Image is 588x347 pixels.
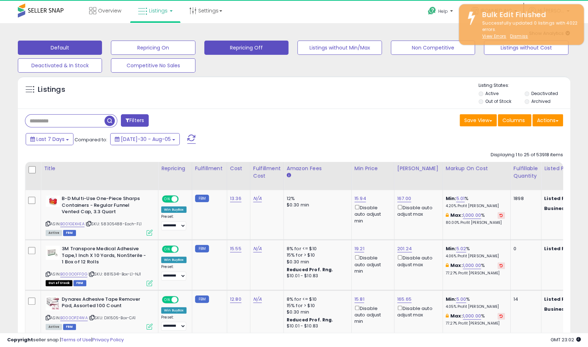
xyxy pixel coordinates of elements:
div: Markup on Cost [446,165,507,172]
p: Listing States: [479,82,570,89]
b: Min: [446,195,456,202]
div: Title [44,165,155,172]
div: [PERSON_NAME] [397,165,440,172]
a: B001GEXHEA [60,221,85,227]
div: Preset: [161,214,186,230]
span: | SKU: 58305488-Each-FL1 [86,221,142,227]
div: Amazon Fees [287,165,348,172]
button: Default [18,41,102,55]
div: Disable auto adjust max [397,304,437,318]
div: % [446,296,505,309]
button: Listings without Min/Max [297,41,382,55]
span: ON [163,196,172,202]
div: % [446,212,505,225]
span: | SKU: DX1505-Box-CA1 [89,315,136,321]
div: 0 [513,246,536,252]
div: % [446,313,505,326]
a: 5.02 [456,245,466,252]
img: 41bpJRZf5ML._SL40_.jpg [46,195,60,207]
div: $0.30 min [287,202,346,208]
div: Disable auto adjust min [354,204,389,224]
p: 77.27% Profit [PERSON_NAME] [446,271,505,276]
div: Preset: [161,264,186,280]
div: 1898 [513,195,536,202]
a: 15.81 [354,296,364,303]
b: Max: [450,312,463,319]
button: Save View [460,114,497,126]
span: Compared to: [75,136,107,143]
span: FBM [63,324,76,330]
i: Get Help [428,6,436,15]
b: Listed Price: [544,245,577,252]
p: 4.05% Profit [PERSON_NAME] [446,304,505,309]
b: Min: [446,296,456,303]
span: OFF [178,246,189,252]
span: FBM [63,230,76,236]
span: Columns [502,117,525,124]
img: 51QjX5hj-zL._SL40_.jpg [46,296,60,310]
small: Amazon Fees. [287,172,291,179]
div: Fulfillment [195,165,224,172]
button: Listings without Cost [484,41,568,55]
small: FBM [195,195,209,202]
a: View Errors [482,33,506,39]
th: The percentage added to the cost of goods (COGS) that forms the calculator for Min & Max prices. [443,162,510,190]
div: ASIN: [46,195,153,235]
span: 2025-08-13 23:02 GMT [551,336,581,343]
div: Disable auto adjust min [354,254,389,274]
button: Last 7 Days [26,133,73,145]
button: Actions [532,114,563,126]
b: Dynarex Adhesive Tape Remover Pad, Assorted 100 Count [62,296,148,311]
small: FBM [195,295,209,303]
a: Terms of Use [61,336,91,343]
a: B000OPZ4WA [60,315,88,321]
div: % [446,195,505,209]
button: Columns [498,114,531,126]
p: 4.20% Profit [PERSON_NAME] [446,204,505,209]
a: N/A [253,296,262,303]
div: Win BuyBox [161,307,186,314]
span: OFF [178,196,189,202]
span: FBM [73,280,86,286]
a: 12.80 [230,296,241,303]
u: Dismiss [510,33,528,39]
div: ASIN: [46,296,153,329]
b: Reduced Prof. Rng. [287,267,333,273]
div: 8% for <= $10 [287,246,346,252]
b: Business Price: [544,205,583,212]
img: 31aqVunGExL._SL40_.jpg [46,246,60,260]
b: Listed Price: [544,296,577,303]
button: Non Competitive [391,41,475,55]
div: $10.01 - $10.83 [287,273,346,279]
a: B000O0FF0G [60,271,87,277]
div: 14 [513,296,536,303]
div: Min Price [354,165,391,172]
small: FBM [195,245,209,252]
button: Filters [121,114,149,127]
div: 8% for <= $10 [287,296,346,303]
button: Competitive No Sales [111,58,195,73]
div: Disable auto adjust max [397,204,437,217]
b: Business Price: [544,306,583,312]
label: Archived [531,98,551,104]
div: Repricing [161,165,189,172]
button: Deactivated & In Stock [18,58,102,73]
p: 80.00% Profit [PERSON_NAME] [446,220,505,225]
span: All listings currently available for purchase on Amazon [46,324,62,330]
span: | SKU: 8815341-Box-L1-NJ1 [88,271,141,277]
p: 77.27% Profit [PERSON_NAME] [446,321,505,326]
b: Min: [446,245,456,252]
div: Cost [230,165,247,172]
b: Max: [450,212,463,219]
span: All listings that are currently out of stock and unavailable for purchase on Amazon [46,280,72,286]
span: All listings currently available for purchase on Amazon [46,230,62,236]
span: [DATE]-30 - Aug-05 [121,136,171,143]
b: Max: [450,262,463,269]
div: $10.01 - $10.83 [287,323,346,329]
div: seller snap | | [7,337,124,343]
b: Listed Price: [544,195,577,202]
div: Disable auto adjust max [397,254,437,268]
a: 1,000.00 [463,312,481,320]
div: $0.30 min [287,259,346,265]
